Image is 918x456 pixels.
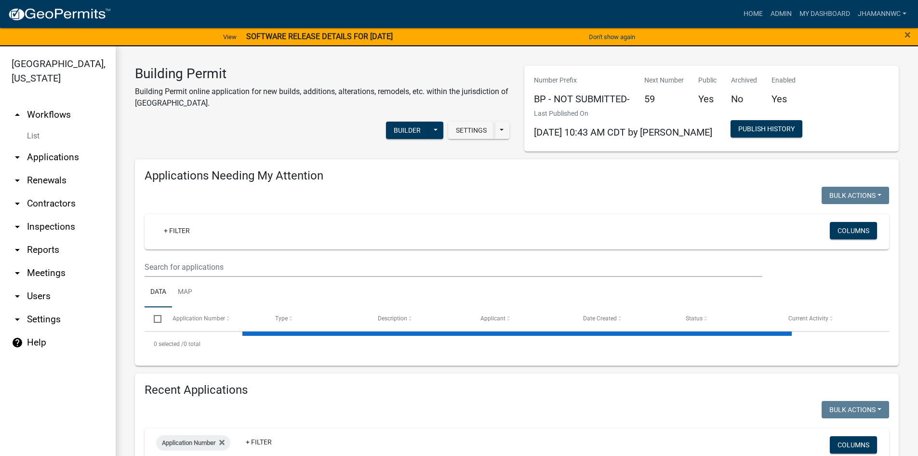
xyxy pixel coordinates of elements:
span: Current Activity [788,315,828,322]
p: Number Prefix [534,75,630,85]
a: JhamannWC [854,5,910,23]
span: 0 selected / [154,341,184,347]
datatable-header-cell: Date Created [574,307,677,331]
datatable-header-cell: Type [266,307,368,331]
i: help [12,337,23,348]
a: Home [740,5,767,23]
datatable-header-cell: Description [369,307,471,331]
p: Last Published On [534,109,712,119]
button: Close [905,29,911,41]
datatable-header-cell: Select [145,307,163,331]
i: arrow_drop_up [12,109,23,121]
a: My Dashboard [796,5,854,23]
h5: Yes [698,93,717,105]
datatable-header-cell: Current Activity [779,307,882,331]
i: arrow_drop_down [12,152,23,163]
i: arrow_drop_down [12,244,23,256]
button: Don't show again [585,29,639,45]
span: Date Created [583,315,617,322]
h5: BP - NOT SUBMITTED- [534,93,630,105]
h4: Applications Needing My Attention [145,169,889,183]
h5: 59 [644,93,684,105]
p: Building Permit online application for new builds, additions, alterations, remodels, etc. within ... [135,86,510,109]
button: Builder [386,122,428,139]
button: Bulk Actions [822,401,889,418]
a: + Filter [238,433,279,451]
datatable-header-cell: Application Number [163,307,266,331]
input: Search for applications [145,257,762,277]
datatable-header-cell: Applicant [471,307,574,331]
button: Settings [448,122,494,139]
span: Description [378,315,407,322]
button: Columns [830,436,877,454]
i: arrow_drop_down [12,314,23,325]
p: Enabled [772,75,796,85]
p: Archived [731,75,757,85]
a: + Filter [156,222,198,239]
span: Status [686,315,703,322]
i: arrow_drop_down [12,198,23,209]
h4: Recent Applications [145,383,889,397]
i: arrow_drop_down [12,290,23,302]
a: Data [145,277,172,308]
i: arrow_drop_down [12,267,23,279]
wm-modal-confirm: Workflow Publish History [731,125,802,133]
a: Map [172,277,198,308]
i: arrow_drop_down [12,175,23,186]
h5: Yes [772,93,796,105]
span: Type [275,315,288,322]
a: View [219,29,240,45]
span: × [905,28,911,41]
h5: No [731,93,757,105]
datatable-header-cell: Status [677,307,779,331]
button: Bulk Actions [822,187,889,204]
p: Public [698,75,717,85]
span: Application Number [173,315,225,322]
button: Publish History [731,120,802,138]
button: Columns [830,222,877,239]
span: Applicant [480,315,506,322]
strong: SOFTWARE RELEASE DETAILS FOR [DATE] [246,32,393,41]
h3: Building Permit [135,66,510,82]
span: [DATE] 10:43 AM CDT by [PERSON_NAME] [534,126,712,138]
span: Application Number [162,439,215,446]
div: 0 total [145,332,889,356]
i: arrow_drop_down [12,221,23,233]
a: Admin [767,5,796,23]
p: Next Number [644,75,684,85]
